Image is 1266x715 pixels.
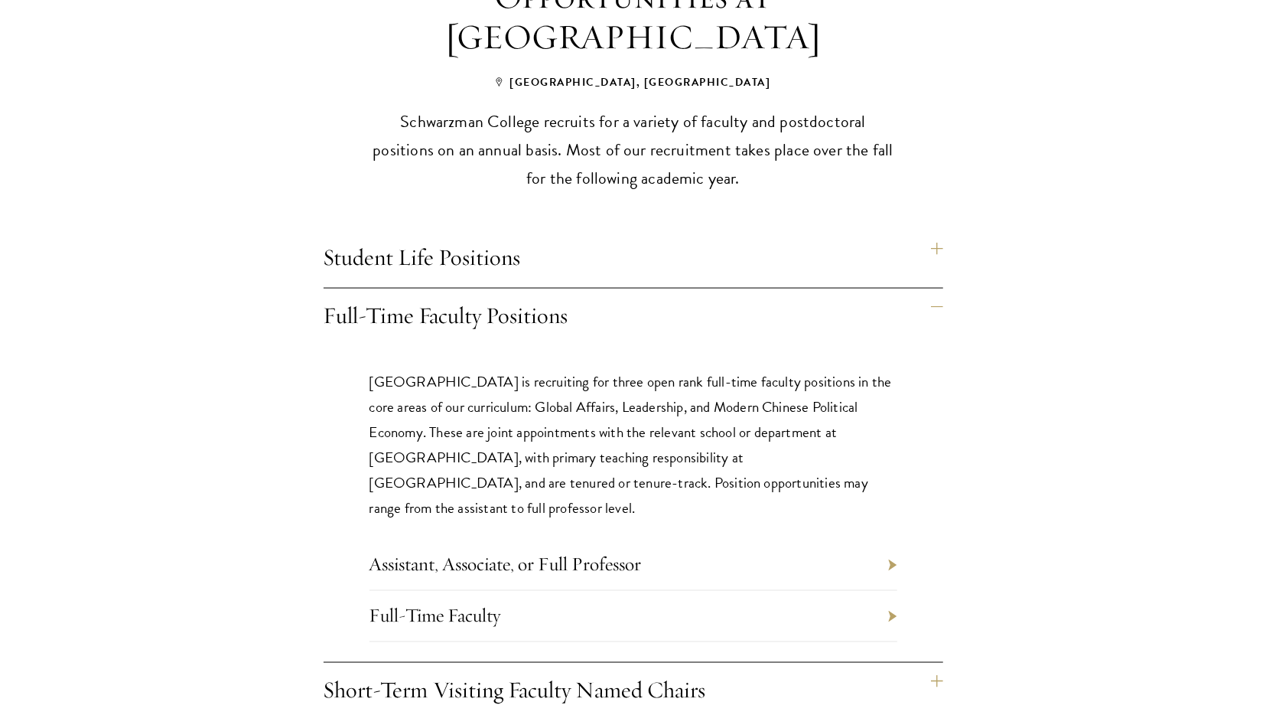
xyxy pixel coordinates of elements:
a: Assistant, Associate, or Full Professor [369,552,642,576]
h4: Student Life Positions [324,230,943,288]
p: [GEOGRAPHIC_DATA] is recruiting for three open rank full-time faculty positions in the core areas... [369,369,897,521]
a: Full-Time Faculty [369,603,501,627]
span: [GEOGRAPHIC_DATA], [GEOGRAPHIC_DATA] [496,74,771,90]
h4: Full-Time Faculty Positions [324,289,943,346]
p: Schwarzman College recruits for a variety of faculty and postdoctoral positions on an annual basi... [369,107,897,192]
